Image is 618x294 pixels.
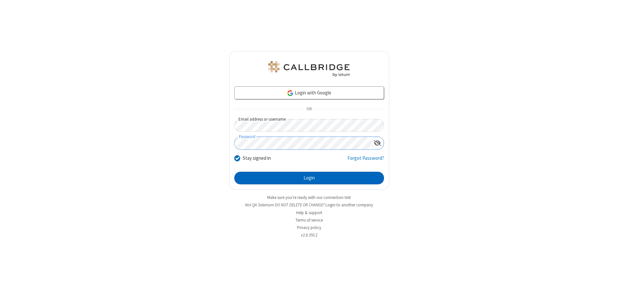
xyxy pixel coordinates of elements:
a: Privacy policy [297,225,321,230]
img: google-icon.png [287,90,294,97]
span: OR [304,105,314,114]
a: Make sure you're ready with our connection test [267,195,351,200]
input: Email address or username [234,119,384,132]
button: Login [234,172,384,185]
li: v2.6.350.2 [229,232,389,238]
input: Password [235,137,371,149]
a: Terms of service [295,217,323,223]
label: Stay signed in [243,155,271,162]
li: Not QA Selenium DO NOT DELETE OR CHANGE? [229,202,389,208]
img: QA Selenium DO NOT DELETE OR CHANGE [267,61,351,77]
a: Forgot Password? [347,155,384,167]
a: Login with Google [234,86,384,99]
a: Help & support [296,210,322,215]
button: Login to another company [325,202,373,208]
div: Show password [371,137,384,149]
